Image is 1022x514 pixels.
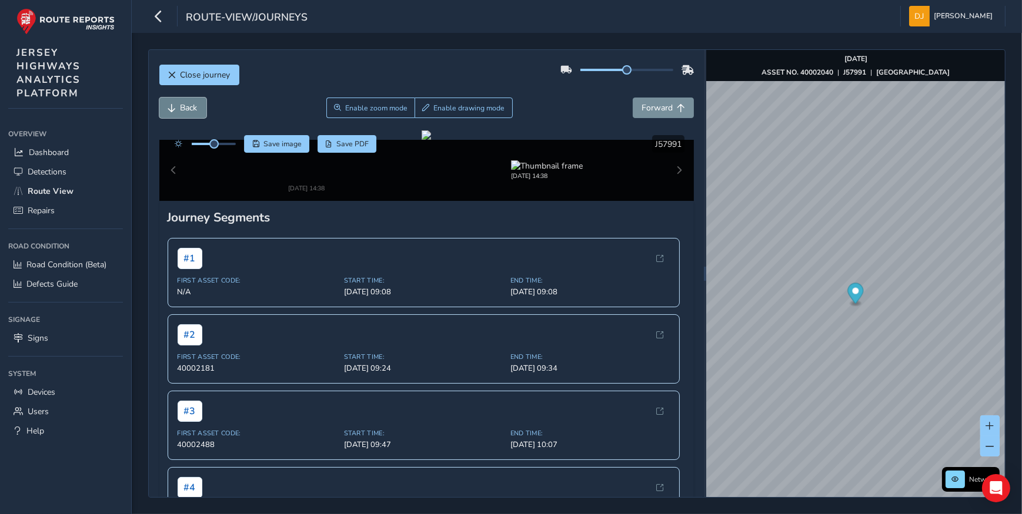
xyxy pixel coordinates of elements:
span: Enable zoom mode [345,103,408,113]
div: [DATE] 14:38 [270,159,342,168]
span: Signs [28,332,48,344]
span: Enable drawing mode [433,103,505,113]
button: Close journey [159,65,239,85]
span: [DATE] 10:12 [344,496,503,507]
span: First Asset Code: [178,256,337,265]
span: [DATE] 09:08 [344,267,503,277]
span: Route View [28,186,74,197]
a: Dashboard [8,143,123,162]
span: Dashboard [29,147,69,158]
span: [DATE] 09:08 [510,267,670,277]
button: Draw [415,98,513,118]
img: diamond-layout [909,6,930,26]
div: System [8,365,123,382]
div: | | [762,68,950,77]
div: Open Intercom Messenger [982,474,1010,502]
span: First Asset Code: [178,409,337,418]
div: Signage [8,311,123,328]
strong: [DATE] [844,54,867,63]
span: 40002488 [178,419,337,430]
a: Detections [8,162,123,182]
a: Defects Guide [8,274,123,294]
span: End Time: [510,409,670,418]
a: Help [8,421,123,441]
span: [DATE] 09:24 [344,343,503,354]
span: First Asset Code: [178,486,337,495]
button: Save [244,135,309,153]
span: Start Time: [344,256,503,265]
a: Devices [8,382,123,402]
span: Repairs [28,205,55,216]
span: route-view/journeys [186,10,308,26]
span: 40002181 [178,343,337,354]
span: Start Time: [344,332,503,341]
strong: ASSET NO. 40002040 [762,68,833,77]
span: # 2 [178,304,202,325]
span: Users [28,406,49,417]
button: Back [159,98,206,118]
span: [DATE] 09:47 [344,419,503,430]
span: End Time: [510,256,670,265]
span: Close journey [181,69,231,80]
span: Start Time: [344,486,503,495]
div: Road Condition [8,237,123,255]
div: Journey Segments [168,189,686,206]
a: Repairs [8,201,123,220]
img: Thumbnail frame [511,148,583,159]
span: Network [969,475,996,484]
span: Defects Guide [26,278,78,290]
strong: [GEOGRAPHIC_DATA] [876,68,950,77]
a: Signs [8,328,123,348]
span: Start Time: [344,409,503,418]
span: First Asset Code: [178,332,337,341]
span: # 4 [178,458,202,479]
img: Thumbnail frame [270,148,342,159]
span: Devices [28,387,55,398]
button: Forward [633,98,694,118]
a: Road Condition (Beta) [8,255,123,274]
button: Zoom [326,98,415,118]
span: JERSEY HIGHWAYS ANALYTICS PLATFORM [16,46,81,100]
span: Forward [642,102,673,113]
strong: J57991 [843,68,866,77]
span: N/A [178,267,337,277]
span: # 3 [178,381,202,402]
img: rr logo [16,8,115,35]
span: Detections [28,166,66,177]
button: [PERSON_NAME] [909,6,997,26]
button: PDF [318,135,377,153]
span: [DATE] 11:18 [510,496,670,507]
span: Road Condition (Beta) [26,259,106,270]
div: [DATE] 14:38 [511,159,583,168]
span: Help [26,425,44,436]
span: Back [181,102,198,113]
div: Overview [8,125,123,143]
span: [DATE] 09:34 [510,343,670,354]
span: 40000542 [178,496,337,507]
div: Map marker [848,283,864,307]
a: Route View [8,182,123,201]
span: Save image [263,139,302,149]
span: [PERSON_NAME] [934,6,993,26]
a: Users [8,402,123,421]
span: End Time: [510,486,670,495]
span: # 1 [178,228,202,249]
span: End Time: [510,332,670,341]
span: [DATE] 10:07 [510,419,670,430]
span: Save PDF [336,139,369,149]
span: J57991 [655,139,682,150]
